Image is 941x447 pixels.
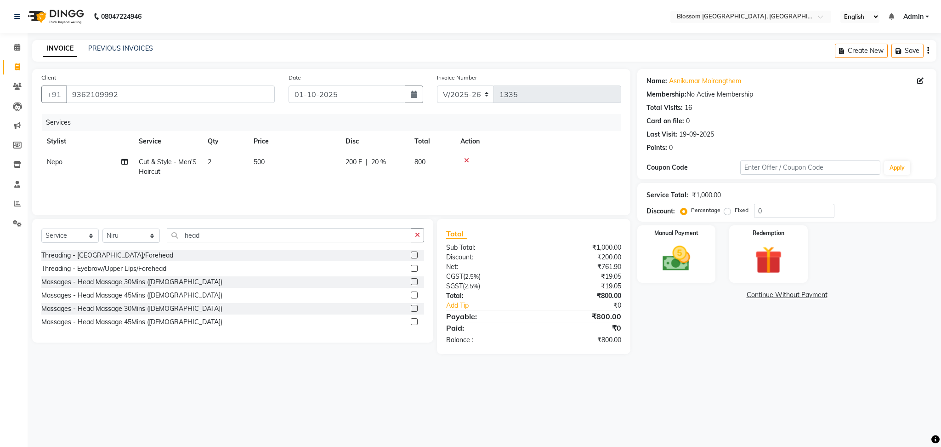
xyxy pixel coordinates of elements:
button: Apply [884,161,910,175]
a: Continue Without Payment [639,290,935,300]
div: Service Total: [646,190,688,200]
div: Total Visits: [646,103,683,113]
div: ₹200.00 [534,252,629,262]
div: Balance : [439,335,534,345]
span: 200 F [346,157,362,167]
button: +91 [41,86,67,103]
div: Membership: [646,90,686,99]
div: Threading - [GEOGRAPHIC_DATA]/Forehead [41,251,173,260]
div: Payable: [439,311,534,322]
div: Total: [439,291,534,301]
div: Name: [646,76,667,86]
div: ₹800.00 [534,311,629,322]
div: ₹761.90 [534,262,629,272]
a: Add Tip [439,301,550,310]
div: ₹0 [550,301,628,310]
a: INVOICE [43,40,77,57]
th: Price [248,131,340,152]
input: Enter Offer / Coupon Code [740,160,881,175]
label: Invoice Number [437,74,477,82]
div: 19-09-2025 [679,130,714,139]
div: ₹19.05 [534,281,629,291]
th: Service [133,131,202,152]
th: Stylist [41,131,133,152]
div: ₹0 [534,322,629,333]
div: Discount: [646,206,675,216]
div: ( ) [439,272,534,281]
div: Paid: [439,322,534,333]
div: Massages - Head Massage 45Mins ([DEMOGRAPHIC_DATA]) [41,317,222,327]
div: Massages - Head Massage 45Mins ([DEMOGRAPHIC_DATA]) [41,291,222,300]
img: _cash.svg [654,243,699,275]
input: Search by Name/Mobile/Email/Code [66,86,275,103]
th: Disc [340,131,409,152]
div: Points: [646,143,667,153]
div: Net: [439,262,534,272]
img: _gift.svg [746,243,791,277]
label: Date [289,74,301,82]
div: ₹1,000.00 [534,243,629,252]
span: Total [446,229,467,239]
div: ₹19.05 [534,272,629,281]
img: logo [23,4,86,29]
div: 0 [669,143,673,153]
b: 08047224946 [101,4,142,29]
div: No Active Membership [646,90,927,99]
span: | [366,157,368,167]
span: Cut & Style - Men'S Haircut [139,158,197,176]
div: ₹1,000.00 [692,190,721,200]
th: Qty [202,131,248,152]
a: Asnikumar Moirangthem [669,76,741,86]
div: ₹800.00 [534,335,629,345]
a: PREVIOUS INVOICES [88,44,153,52]
div: Massages - Head Massage 30Mins ([DEMOGRAPHIC_DATA]) [41,304,222,314]
span: Nepo [47,158,62,166]
span: 2 [208,158,211,166]
label: Redemption [753,229,784,237]
div: Services [42,114,628,131]
div: ( ) [439,281,534,291]
div: Card on file: [646,116,684,126]
div: 16 [685,103,692,113]
label: Fixed [735,206,748,214]
span: SGST [446,282,463,290]
span: CGST [446,272,463,281]
div: Massages - Head Massage 30Mins ([DEMOGRAPHIC_DATA]) [41,277,222,287]
div: Threading - Eyebrow/Upper Lips/Forehead [41,264,166,274]
label: Percentage [691,206,720,214]
label: Manual Payment [654,229,698,237]
div: Sub Total: [439,243,534,252]
input: Search or Scan [167,228,411,242]
th: Total [409,131,455,152]
span: 20 % [371,157,386,167]
button: Save [891,44,924,58]
span: 800 [414,158,425,166]
button: Create New [835,44,888,58]
span: 500 [254,158,265,166]
div: ₹800.00 [534,291,629,301]
div: 0 [686,116,690,126]
label: Client [41,74,56,82]
div: Discount: [439,252,534,262]
div: Coupon Code [646,163,740,172]
span: 2.5% [465,273,479,280]
div: Last Visit: [646,130,677,139]
span: Admin [903,12,924,22]
th: Action [455,131,621,152]
span: 2.5% [465,282,478,290]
